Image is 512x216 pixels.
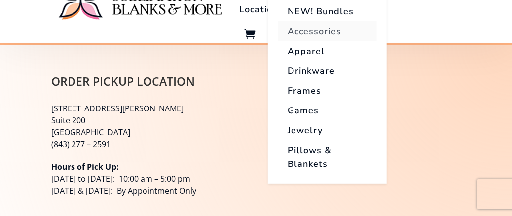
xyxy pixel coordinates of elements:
[278,101,377,120] a: Games
[278,81,377,101] a: Frames
[278,21,377,41] a: Accessories
[278,120,377,140] a: Jewelry
[278,61,377,81] a: Drinkware
[51,76,202,92] h2: Order Pickup Location
[51,162,119,172] strong: Hours of Pick Up:
[51,162,202,197] p: [DATE] to [DATE]: 10:00 am – 5:00 pm [DATE] & [DATE]: By Appointment Only
[278,1,377,21] a: NEW! Bundles
[278,140,377,174] a: Pillows & Blankets
[51,103,202,150] p: [STREET_ADDRESS][PERSON_NAME] Suite 200 [GEOGRAPHIC_DATA] (843) 277 – 2591‬
[278,41,377,61] a: Apparel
